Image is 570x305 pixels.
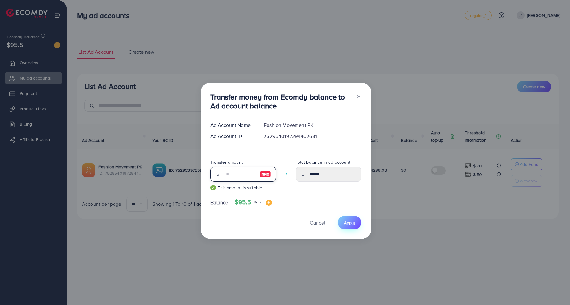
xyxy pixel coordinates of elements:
small: This amount is suitable [210,185,276,191]
label: Total balance in ad account [296,159,350,165]
span: Cancel [310,219,325,226]
button: Apply [338,216,361,229]
span: USD [251,199,261,206]
h3: Transfer money from Ecomdy balance to Ad account balance [210,92,352,110]
div: 7529540197294407681 [259,133,366,140]
div: Ad Account Name [206,122,259,129]
div: Fashion Movement PK [259,122,366,129]
img: guide [210,185,216,190]
img: image [266,200,272,206]
button: Cancel [302,216,333,229]
span: Apply [344,220,355,226]
label: Transfer amount [210,159,243,165]
div: Ad Account ID [206,133,259,140]
img: image [260,170,271,178]
span: Balance: [210,199,230,206]
h4: $95.5 [235,198,272,206]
